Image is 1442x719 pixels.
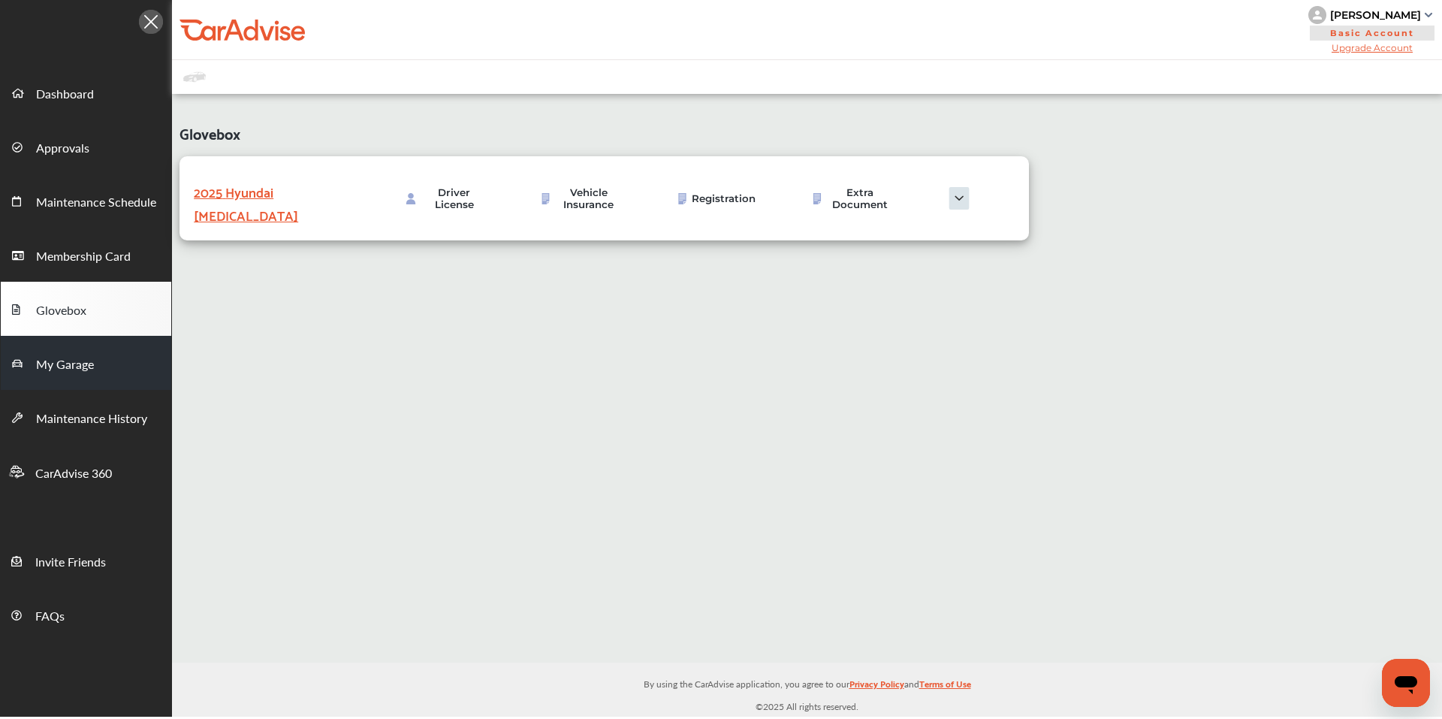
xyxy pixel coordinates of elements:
span: Extra Document [825,186,895,210]
img: Ic_dropdown.3e6f82a4.svg [922,187,997,210]
img: Ic_Driver%20license.58b2f069.svg [406,193,416,204]
span: Approvals [36,139,89,159]
span: Glovebox [179,116,240,146]
div: 2025 Hyundai [MEDICAL_DATA] [194,180,344,226]
div: Upload Document [542,186,624,210]
a: Maintenance Schedule [1,174,171,228]
span: My Garage [36,355,94,375]
span: Maintenance Schedule [36,193,156,213]
img: Ic_Customdocumentnotuploaded.91d273c3.svg [677,193,688,204]
span: Dashboard [36,85,94,104]
p: By using the CarAdvise application, you agree to our and [172,675,1442,691]
a: Glovebox [1,282,171,336]
a: My Garage [1,336,171,390]
div: Upload Document [813,186,895,210]
img: sCxJUJ+qAmfqhQGDUl18vwLg4ZYJ6CxN7XmbOMBAAAAAElFTkSuQmCC [1425,13,1432,17]
img: Icon.5fd9dcc7.svg [139,10,163,34]
a: Membership Card [1,228,171,282]
img: Ic_Customdocumentnotuploaded.91d273c3.svg [542,193,551,204]
img: knH8PDtVvWoAbQRylUukY18CTiRevjo20fAtgn5MLBQj4uumYvk2MzTtcAIzfGAtb1XOLVMAvhLuqoNAbL4reqehy0jehNKdM... [1308,6,1326,24]
span: Basic Account [1310,26,1434,41]
div: © 2025 All rights reserved. [172,663,1442,717]
span: Glovebox [36,301,86,321]
a: Terms of Use [919,675,971,699]
a: Approvals [1,119,171,174]
span: Maintenance History [36,409,147,429]
div: Upload Document [677,192,756,204]
span: Vehicle Insurance [554,186,623,210]
a: Privacy Policy [849,675,904,699]
span: CarAdvise 360 [35,464,112,484]
a: Maintenance History [1,390,171,444]
iframe: Button to launch messaging window [1382,659,1430,707]
div: Upload Document [406,186,488,210]
img: Ic_Customdocumentnotuploaded.91d273c3.svg [813,193,822,204]
span: FAQs [35,607,65,627]
span: Upgrade Account [1308,42,1436,53]
span: Registration [692,192,756,204]
div: [PERSON_NAME] [1330,8,1421,22]
span: Membership Card [36,247,131,267]
span: Invite Friends [35,553,106,572]
span: Driver License [420,186,488,210]
img: placeholder_car.fcab19be.svg [183,68,206,86]
a: Dashboard [1,65,171,119]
